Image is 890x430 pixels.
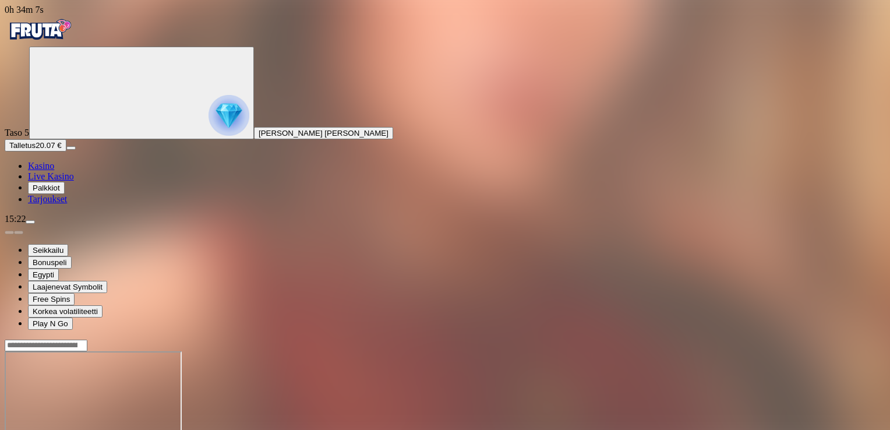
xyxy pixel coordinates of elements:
[28,161,54,171] a: Kasino
[5,128,29,138] span: Taso 5
[28,318,73,330] button: Play N Go
[209,95,249,136] img: reward progress
[28,269,59,281] button: Egypti
[5,231,14,234] button: prev slide
[5,15,885,205] nav: Primary
[5,340,87,351] input: Search
[28,244,68,256] button: Seikkailu
[5,214,26,224] span: 15:22
[26,220,35,224] button: menu
[5,5,44,15] span: user session time
[9,141,36,150] span: Talletus
[33,258,67,267] span: Bonuspeli
[29,47,254,139] button: reward progress
[33,307,98,316] span: Korkea volatiliteetti
[28,281,107,293] button: Laajenevat Symbolit
[28,171,74,181] a: Live Kasino
[33,184,60,192] span: Palkkiot
[254,127,393,139] button: [PERSON_NAME] [PERSON_NAME]
[28,182,65,194] button: Palkkiot
[28,256,72,269] button: Bonuspeli
[36,141,61,150] span: 20.07 €
[259,129,389,138] span: [PERSON_NAME] [PERSON_NAME]
[28,305,103,318] button: Korkea volatiliteetti
[33,295,70,304] span: Free Spins
[66,146,76,150] button: menu
[28,194,67,204] a: Tarjoukset
[5,15,75,44] img: Fruta
[33,319,68,328] span: Play N Go
[5,36,75,46] a: Fruta
[5,161,885,205] nav: Main menu
[33,246,63,255] span: Seikkailu
[33,283,103,291] span: Laajenevat Symbolit
[14,231,23,234] button: next slide
[28,293,75,305] button: Free Spins
[33,270,54,279] span: Egypti
[5,139,66,151] button: Talletusplus icon20.07 €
